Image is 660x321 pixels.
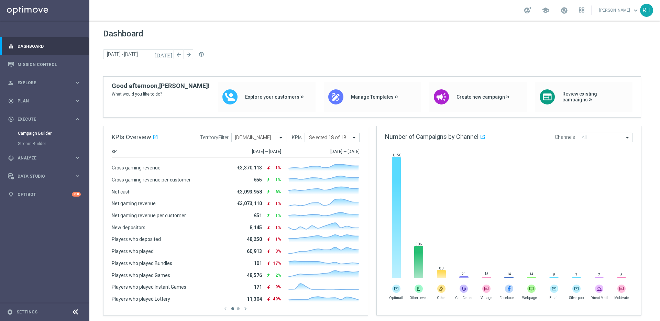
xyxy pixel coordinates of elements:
[8,80,74,86] div: Explore
[74,116,81,122] i: keyboard_arrow_right
[16,310,37,314] a: Settings
[8,185,81,203] div: Optibot
[74,173,81,179] i: keyboard_arrow_right
[8,173,74,179] div: Data Studio
[18,139,89,149] div: Stream Builder
[8,43,14,49] i: equalizer
[18,156,74,160] span: Analyze
[72,192,81,197] div: +10
[18,128,89,139] div: Campaign Builder
[8,155,14,161] i: track_changes
[8,80,14,86] i: person_search
[18,99,74,103] span: Plan
[632,7,639,14] span: keyboard_arrow_down
[8,55,81,74] div: Mission Control
[18,174,74,178] span: Data Studio
[8,80,81,86] button: person_search Explore keyboard_arrow_right
[542,7,549,14] span: school
[8,98,81,104] button: gps_fixed Plan keyboard_arrow_right
[18,37,81,55] a: Dashboard
[18,131,71,136] a: Campaign Builder
[18,117,74,121] span: Execute
[8,62,81,67] button: Mission Control
[8,174,81,179] button: Data Studio keyboard_arrow_right
[8,116,74,122] div: Execute
[8,98,74,104] div: Plan
[8,116,14,122] i: play_circle_outline
[8,192,81,197] button: lightbulb Optibot +10
[74,98,81,104] i: keyboard_arrow_right
[74,79,81,86] i: keyboard_arrow_right
[8,98,14,104] i: gps_fixed
[8,117,81,122] button: play_circle_outline Execute keyboard_arrow_right
[8,155,74,161] div: Analyze
[18,55,81,74] a: Mission Control
[8,191,14,198] i: lightbulb
[18,81,74,85] span: Explore
[8,44,81,49] button: equalizer Dashboard
[74,155,81,161] i: keyboard_arrow_right
[598,5,640,15] a: [PERSON_NAME]keyboard_arrow_down
[7,309,13,315] i: settings
[18,141,71,146] a: Stream Builder
[8,37,81,55] div: Dashboard
[640,4,653,17] div: RH
[18,185,72,203] a: Optibot
[8,155,81,161] button: track_changes Analyze keyboard_arrow_right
